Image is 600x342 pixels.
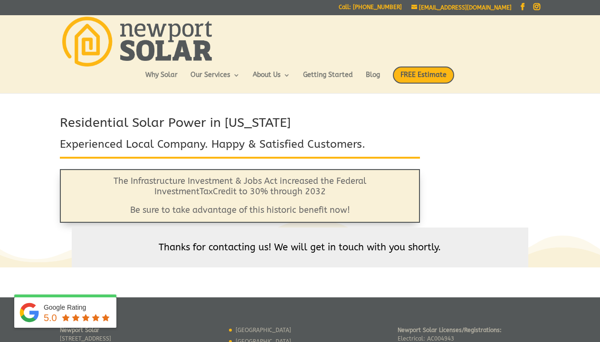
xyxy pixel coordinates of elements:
[253,72,290,88] a: About Us
[303,72,353,88] a: Getting Started
[84,176,396,205] p: The Infrastructure Investment & Jobs Act increased the Federal Investment Credit to 30% through 2032
[200,186,213,197] span: Tax
[84,205,396,216] p: Be sure to take advantage of this historic benefit now!
[62,17,211,66] img: Newport Solar | Solar Energy Optimized.
[60,327,99,333] strong: Newport Solar
[76,242,523,253] div: Thanks for contacting us! We will get in touch with you shortly.
[393,66,454,93] a: FREE Estimate
[339,4,402,14] a: Call: [PHONE_NUMBER]
[44,303,112,312] div: Google Rating
[60,137,420,157] h3: Experienced Local Company. Happy & Satisfied Customers.
[393,66,454,84] span: FREE Estimate
[398,327,502,333] strong: Newport Solar Licenses/Registrations:
[44,313,57,323] span: 5.0
[236,327,291,333] a: [GEOGRAPHIC_DATA]
[145,72,178,88] a: Why Solar
[366,72,380,88] a: Blog
[190,72,240,88] a: Our Services
[60,114,420,137] h2: Residential Solar Power in [US_STATE]
[411,4,512,11] a: [EMAIL_ADDRESS][DOMAIN_NAME]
